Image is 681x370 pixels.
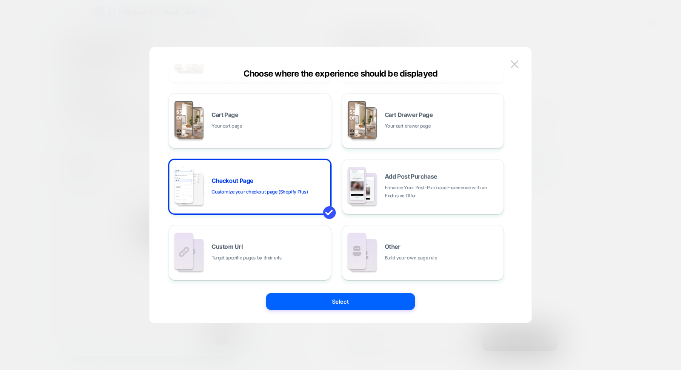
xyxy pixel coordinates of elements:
[385,254,437,262] span: Build your own page rule
[266,293,415,310] button: Select
[385,174,438,179] span: Add Post Purchase
[58,90,81,99] th: SKU
[135,104,169,125] button: Proceed to checkout
[511,60,518,68] img: close
[385,184,500,200] span: Enhance Your Post-Purchase Experience with an Exclusive Offer
[385,122,431,130] span: Your cart drawer page
[125,90,151,99] th: Total
[385,244,401,250] span: Other
[149,68,532,79] div: Choose where the experience should be displayed
[385,112,433,118] span: Cart Drawer Page
[146,295,162,322] inbox-online-store-chat: Shopify online store chat
[18,90,57,99] th: Product
[82,90,124,99] th: Quantity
